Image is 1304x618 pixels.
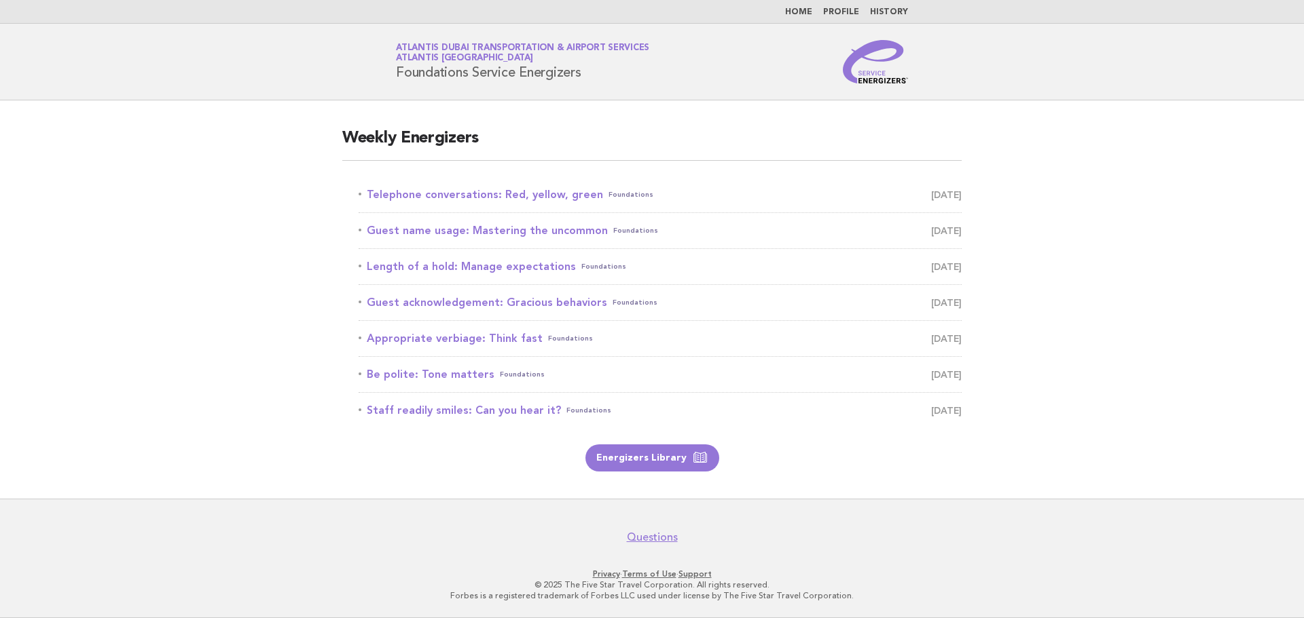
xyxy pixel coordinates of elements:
img: Service Energizers [843,40,908,83]
span: [DATE] [931,401,962,420]
a: Support [678,569,712,579]
a: Guest name usage: Mastering the uncommonFoundations [DATE] [359,221,962,240]
span: Foundations [613,293,657,312]
p: · · [236,568,1068,579]
p: © 2025 The Five Star Travel Corporation. All rights reserved. [236,579,1068,590]
a: Terms of Use [622,569,676,579]
span: Foundations [548,329,593,348]
a: Guest acknowledgement: Gracious behaviorsFoundations [DATE] [359,293,962,312]
span: [DATE] [931,329,962,348]
a: Be polite: Tone mattersFoundations [DATE] [359,365,962,384]
a: Atlantis Dubai Transportation & Airport ServicesAtlantis [GEOGRAPHIC_DATA] [396,43,649,62]
a: Staff readily smiles: Can you hear it?Foundations [DATE] [359,401,962,420]
a: Length of a hold: Manage expectationsFoundations [DATE] [359,257,962,276]
span: [DATE] [931,257,962,276]
span: Foundations [566,401,611,420]
a: Profile [823,8,859,16]
h1: Foundations Service Energizers [396,44,649,79]
a: Telephone conversations: Red, yellow, greenFoundations [DATE] [359,185,962,204]
span: Atlantis [GEOGRAPHIC_DATA] [396,54,533,63]
a: Appropriate verbiage: Think fastFoundations [DATE] [359,329,962,348]
a: Questions [627,530,678,544]
a: History [870,8,908,16]
span: Foundations [500,365,545,384]
a: Privacy [593,569,620,579]
a: Home [785,8,812,16]
span: [DATE] [931,185,962,204]
h2: Weekly Energizers [342,128,962,161]
span: Foundations [581,257,626,276]
span: [DATE] [931,221,962,240]
a: Energizers Library [585,444,719,471]
span: [DATE] [931,293,962,312]
p: Forbes is a registered trademark of Forbes LLC used under license by The Five Star Travel Corpora... [236,590,1068,601]
span: Foundations [609,185,653,204]
span: Foundations [613,221,658,240]
span: [DATE] [931,365,962,384]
